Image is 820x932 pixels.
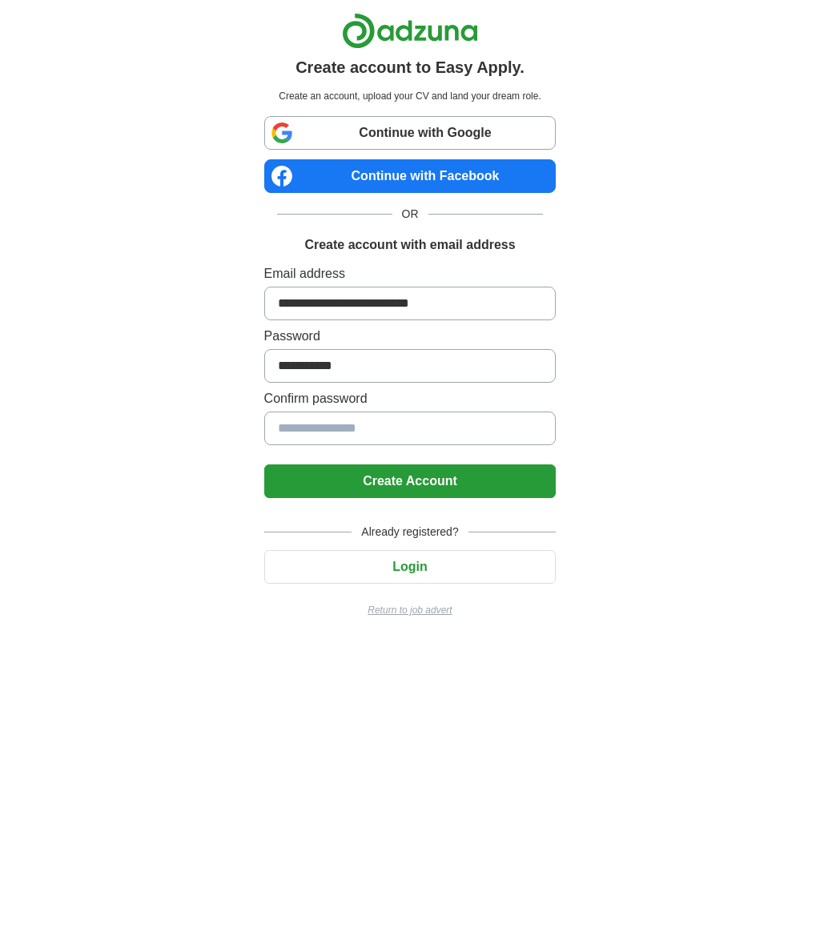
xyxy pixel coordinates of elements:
[264,116,557,150] a: Continue with Google
[264,464,557,498] button: Create Account
[264,560,557,573] a: Login
[264,603,557,617] a: Return to job advert
[342,13,478,49] img: Adzuna logo
[267,89,553,103] p: Create an account, upload your CV and land your dream role.
[264,264,557,283] label: Email address
[392,206,428,223] span: OR
[264,327,557,346] label: Password
[295,55,525,79] h1: Create account to Easy Apply.
[264,389,557,408] label: Confirm password
[264,159,557,193] a: Continue with Facebook
[352,524,468,540] span: Already registered?
[264,550,557,584] button: Login
[304,235,515,255] h1: Create account with email address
